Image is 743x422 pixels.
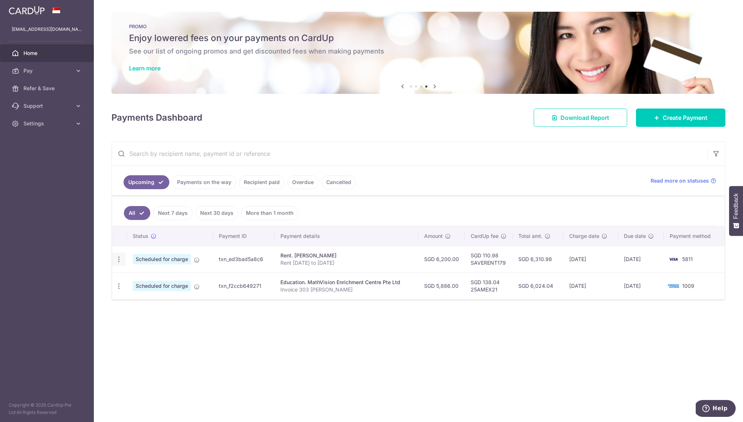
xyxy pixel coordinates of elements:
[569,232,599,240] span: Charge date
[512,272,563,299] td: SGD 6,024.04
[133,232,148,240] span: Status
[518,232,542,240] span: Total amt.
[129,23,708,29] p: PROMO
[666,282,681,290] img: Bank Card
[23,102,72,110] span: Support
[563,272,618,299] td: [DATE]
[213,227,274,246] th: Payment ID
[124,206,150,220] a: All
[465,272,512,299] td: SGD 138.04 25AMEX21
[664,227,725,246] th: Payment method
[280,259,413,267] p: Rent [DATE] to [DATE]
[729,186,743,236] button: Feedback - Show survey
[124,175,169,189] a: Upcoming
[471,232,499,240] span: CardUp fee
[153,206,192,220] a: Next 7 days
[280,286,413,293] p: Invoice 303 [PERSON_NAME]
[663,113,707,122] span: Create Payment
[636,109,725,127] a: Create Payment
[213,246,274,272] td: txn_ed3bad5a8c6
[129,32,708,44] h5: Enjoy lowered fees on your payments on CardUp
[651,177,709,184] span: Read more on statuses
[111,111,202,124] h4: Payments Dashboard
[23,120,72,127] span: Settings
[618,246,664,272] td: [DATE]
[195,206,238,220] a: Next 30 days
[321,175,356,189] a: Cancelled
[213,272,274,299] td: txn_f2ccb649271
[12,26,82,33] p: [EMAIL_ADDRESS][DOMAIN_NAME]
[112,142,707,165] input: Search by recipient name, payment id or reference
[275,227,419,246] th: Payment details
[733,193,739,219] span: Feedback
[512,246,563,272] td: SGD 6,310.98
[133,281,191,291] span: Scheduled for charge
[129,65,161,72] a: Learn more
[424,232,443,240] span: Amount
[418,272,465,299] td: SGD 5,886.00
[111,12,725,94] img: Latest Promos banner
[287,175,319,189] a: Overdue
[280,252,413,259] div: Rent. [PERSON_NAME]
[23,49,72,57] span: Home
[651,177,716,184] a: Read more on statuses
[23,67,72,74] span: Pay
[618,272,664,299] td: [DATE]
[682,283,694,289] span: 1009
[23,85,72,92] span: Refer & Save
[129,47,708,56] h6: See our list of ongoing promos and get discounted fees when making payments
[239,175,284,189] a: Recipient paid
[666,255,681,264] img: Bank Card
[280,279,413,286] div: Education. MathVision Enrichment Centre Pte Ltd
[624,232,646,240] span: Due date
[133,254,191,264] span: Scheduled for charge
[465,246,512,272] td: SGD 110.98 SAVERENT179
[563,246,618,272] td: [DATE]
[534,109,627,127] a: Download Report
[682,256,693,262] span: 5811
[418,246,465,272] td: SGD 6,200.00
[9,6,45,15] img: CardUp
[241,206,298,220] a: More than 1 month
[696,400,736,418] iframe: Opens a widget where you can find more information
[172,175,236,189] a: Payments on the way
[560,113,609,122] span: Download Report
